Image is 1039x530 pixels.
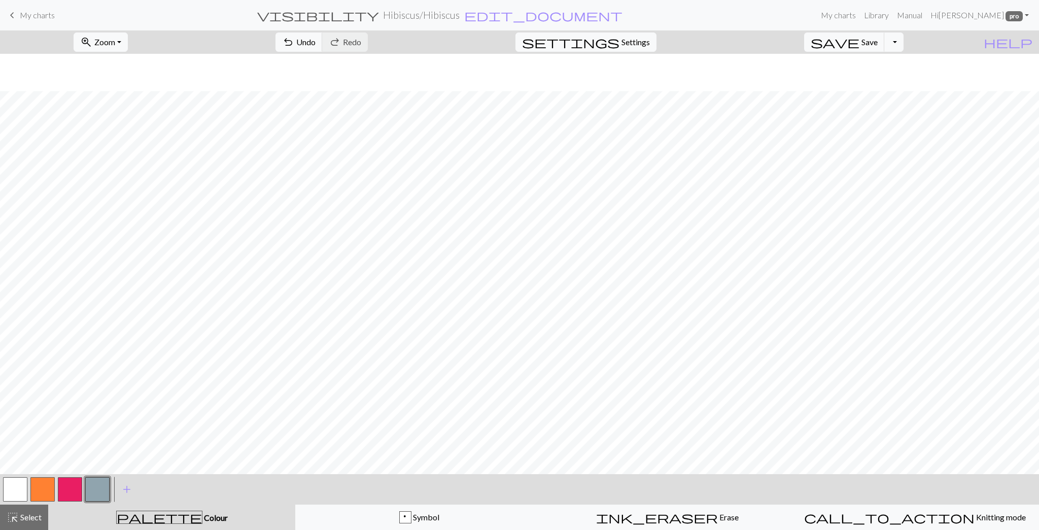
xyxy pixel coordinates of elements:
span: Colour [202,513,228,522]
span: Symbol [411,512,439,522]
span: keyboard_arrow_left [6,8,18,22]
span: Erase [718,512,739,522]
span: My charts [20,10,55,20]
span: call_to_action [804,510,975,524]
span: edit_document [464,8,622,22]
a: Manual [893,5,926,25]
span: zoom_in [80,35,92,49]
span: help [984,35,1032,49]
span: pro [1006,11,1023,21]
span: Settings [621,36,650,48]
div: p [400,512,411,524]
span: palette [117,510,202,524]
button: Save [804,32,885,52]
span: Knitting mode [975,512,1026,522]
span: highlight_alt [7,510,19,524]
span: ink_eraser [596,510,718,524]
button: Erase [543,505,791,530]
button: p Symbol [295,505,543,530]
a: My charts [817,5,860,25]
a: Hi[PERSON_NAME] pro [926,5,1033,25]
button: Colour [48,505,295,530]
i: Settings [522,36,619,48]
span: add [121,482,133,496]
span: save [811,35,859,49]
a: My charts [6,7,55,24]
h2: Hibiscus / Hibiscus [383,9,460,21]
span: visibility [257,8,379,22]
span: Save [861,37,878,47]
span: Zoom [94,37,115,47]
span: undo [282,35,294,49]
button: Zoom [74,32,128,52]
span: Undo [296,37,316,47]
span: Select [19,512,42,522]
span: settings [522,35,619,49]
button: Undo [275,32,323,52]
button: SettingsSettings [515,32,656,52]
a: Library [860,5,893,25]
button: Knitting mode [791,505,1039,530]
